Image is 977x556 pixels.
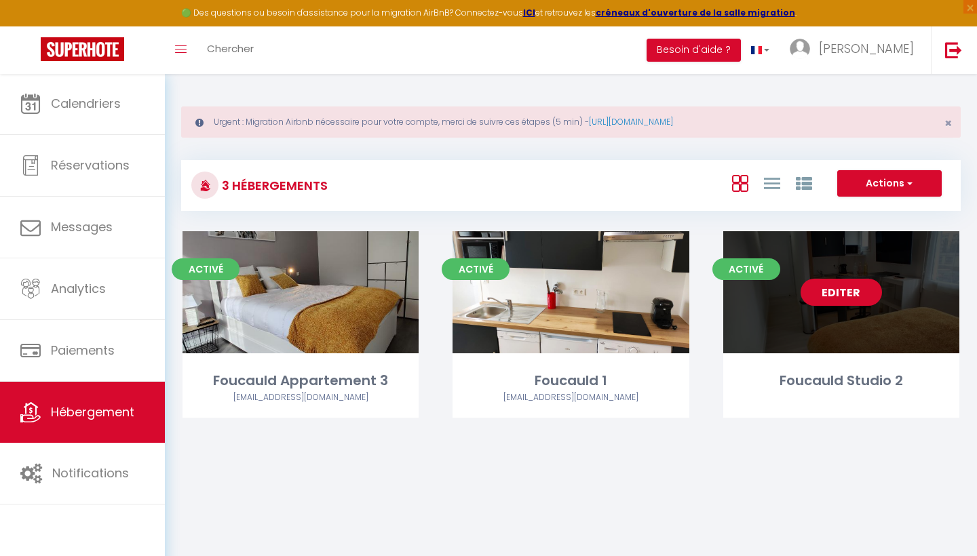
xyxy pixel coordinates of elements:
[52,464,129,481] span: Notifications
[796,172,812,194] a: Vue par Groupe
[945,41,962,58] img: logout
[51,218,113,235] span: Messages
[51,342,115,359] span: Paiements
[589,116,673,127] a: [URL][DOMAIN_NAME]
[51,403,134,420] span: Hébergement
[41,37,124,61] img: Super Booking
[819,40,914,57] span: [PERSON_NAME]
[181,106,961,138] div: Urgent : Migration Airbnb nécessaire pour votre compte, merci de suivre ces étapes (5 min) -
[218,170,328,201] h3: 3 Hébergements
[780,26,931,74] a: ... [PERSON_NAME]
[51,157,130,174] span: Réservations
[837,170,942,197] button: Actions
[183,370,419,391] div: Foucauld Appartement 3
[523,7,535,18] a: ICI
[712,258,780,280] span: Activé
[197,26,264,74] a: Chercher
[453,391,689,404] div: Airbnb
[172,258,240,280] span: Activé
[51,95,121,112] span: Calendriers
[442,258,510,280] span: Activé
[732,172,748,194] a: Vue en Box
[596,7,795,18] a: créneaux d'ouverture de la salle migration
[764,172,780,194] a: Vue en Liste
[207,41,254,56] span: Chercher
[453,370,689,391] div: Foucauld 1
[183,391,419,404] div: Airbnb
[11,5,52,46] button: Ouvrir le widget de chat LiveChat
[723,370,959,391] div: Foucauld Studio 2
[647,39,741,62] button: Besoin d'aide ?
[944,115,952,132] span: ×
[801,279,882,306] a: Editer
[944,117,952,130] button: Close
[790,39,810,59] img: ...
[51,280,106,297] span: Analytics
